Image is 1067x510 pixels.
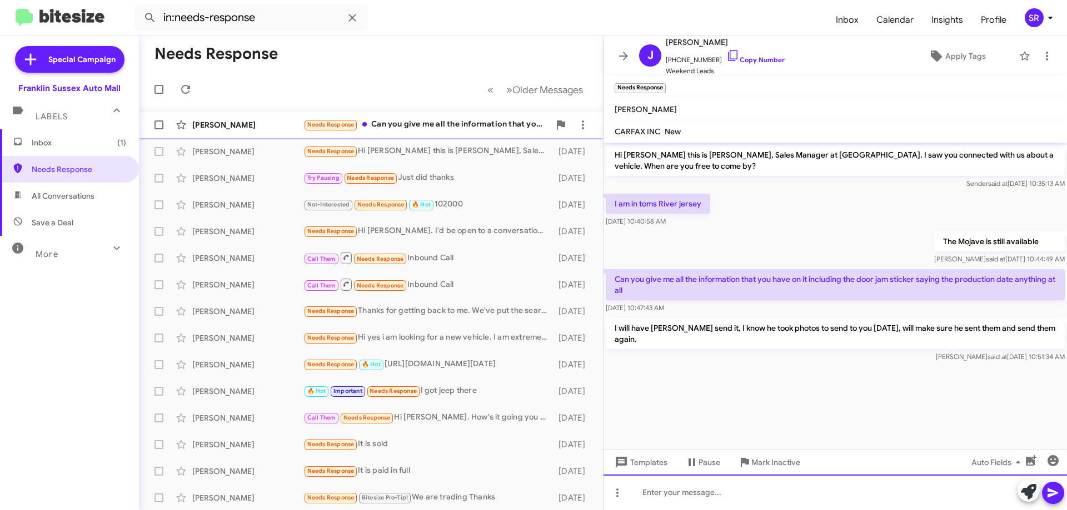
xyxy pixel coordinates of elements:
[553,466,594,477] div: [DATE]
[606,217,666,225] span: [DATE] 10:40:58 AM
[192,306,303,317] div: [PERSON_NAME]
[192,492,303,503] div: [PERSON_NAME]
[192,359,303,370] div: [PERSON_NAME]
[15,46,124,73] a: Special Campaign
[303,411,553,424] div: Hi [PERSON_NAME]. How's it going you have time? Give me a call when you get a second I can explai...
[553,173,594,184] div: [DATE]
[307,255,336,262] span: Call Them
[307,467,355,474] span: Needs Response
[307,414,336,421] span: Call Them
[303,171,553,184] div: Just did thanks
[936,352,1065,361] span: [PERSON_NAME] [DATE] 10:51:34 AM
[303,198,553,211] div: 102000
[923,4,972,36] span: Insights
[606,269,1065,300] p: Can you give me all the information that you have on it including the door jam sticker saying the...
[666,36,785,49] span: [PERSON_NAME]
[867,4,923,36] a: Calendar
[343,414,391,421] span: Needs Response
[307,121,355,128] span: Needs Response
[500,78,590,101] button: Next
[553,253,594,264] div: [DATE]
[192,279,303,290] div: [PERSON_NAME]
[481,78,500,101] button: Previous
[751,452,800,472] span: Mark Inactive
[117,137,126,148] span: (1)
[18,83,121,94] div: Franklin Sussex Auto Mall
[553,412,594,423] div: [DATE]
[307,307,355,315] span: Needs Response
[553,199,594,210] div: [DATE]
[934,231,1065,251] p: The Mojave is still available
[303,277,553,291] div: Inbound Call
[32,137,126,148] span: Inbox
[36,249,58,259] span: More
[986,255,1005,263] span: said at
[307,361,355,368] span: Needs Response
[615,127,660,137] span: CARFAX INC
[900,46,1014,66] button: Apply Tags
[412,201,431,208] span: 🔥 Hot
[192,332,303,344] div: [PERSON_NAME]
[606,318,1065,349] p: I will have [PERSON_NAME] send it, I know he took photos to send to you [DATE], will make sure he...
[481,78,590,101] nav: Page navigation example
[966,179,1065,188] span: Sender [DATE] 10:35:13 AM
[36,112,68,122] span: Labels
[307,282,336,289] span: Call Them
[303,305,553,317] div: Thanks for getting back to me. We've put the search on hold for a bit. My wife wants to drive a c...
[553,492,594,503] div: [DATE]
[357,255,404,262] span: Needs Response
[666,65,785,77] span: Weekend Leads
[347,174,394,181] span: Needs Response
[32,217,73,228] span: Save a Deal
[553,226,594,237] div: [DATE]
[553,359,594,370] div: [DATE]
[303,438,553,451] div: It is sold
[303,225,553,238] div: Hi [PERSON_NAME]. I'd be open to a conversation to better understand the offer.
[666,49,785,65] span: [PHONE_NUMBER]
[606,145,1065,176] p: Hi [PERSON_NAME] this is [PERSON_NAME], Sales Manager at [GEOGRAPHIC_DATA]. I saw you connected w...
[553,306,594,317] div: [DATE]
[945,46,986,66] span: Apply Tags
[988,352,1007,361] span: said at
[303,331,553,344] div: Hi yes i am looking for a new vehicle. I am extremely busy with the upcoming school year approach...
[553,332,594,344] div: [DATE]
[827,4,867,36] span: Inbox
[615,104,677,114] span: [PERSON_NAME]
[192,386,303,397] div: [PERSON_NAME]
[362,494,408,501] span: Bitesize Pro-Tip!
[726,55,785,64] a: Copy Number
[699,452,720,472] span: Pause
[1025,8,1044,27] div: SR
[604,452,676,472] button: Templates
[192,412,303,423] div: [PERSON_NAME]
[192,173,303,184] div: [PERSON_NAME]
[192,146,303,157] div: [PERSON_NAME]
[303,385,553,397] div: I got jeep there
[303,251,553,265] div: Inbound Call
[963,452,1034,472] button: Auto Fields
[303,464,553,477] div: It is paid in full
[487,83,493,97] span: «
[333,387,362,395] span: Important
[988,179,1008,188] span: said at
[192,253,303,264] div: [PERSON_NAME]
[32,164,126,175] span: Needs Response
[972,4,1015,36] a: Profile
[307,148,355,155] span: Needs Response
[1015,8,1055,27] button: SR
[934,255,1065,263] span: [PERSON_NAME] [DATE] 10:44:49 AM
[676,452,729,472] button: Pause
[512,84,583,96] span: Older Messages
[307,387,326,395] span: 🔥 Hot
[192,119,303,130] div: [PERSON_NAME]
[303,118,550,131] div: Can you give me all the information that you have on it including the door jam sticker saying the...
[357,201,405,208] span: Needs Response
[506,83,512,97] span: »
[307,201,350,208] span: Not-Interested
[32,190,94,201] span: All Conversations
[303,145,553,158] div: Hi [PERSON_NAME] this is [PERSON_NAME], Sales Manager at [GEOGRAPHIC_DATA]. I saw you connected w...
[307,441,355,448] span: Needs Response
[553,146,594,157] div: [DATE]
